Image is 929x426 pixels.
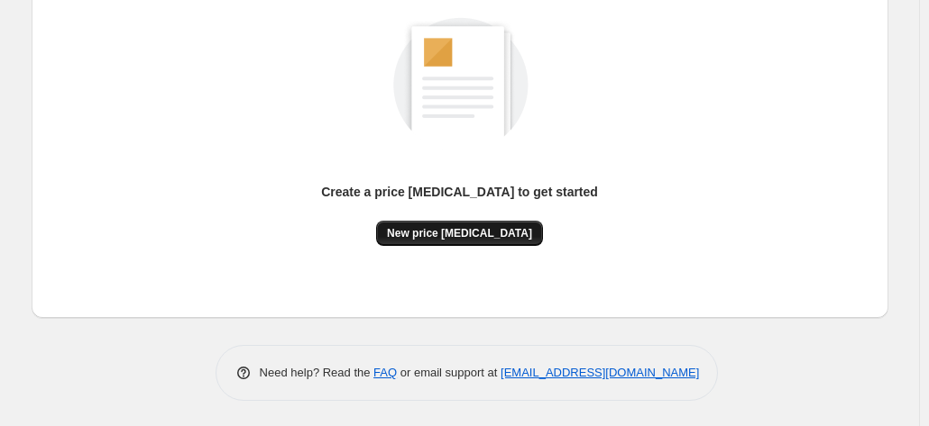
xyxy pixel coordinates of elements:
span: New price [MEDICAL_DATA] [387,226,532,240]
span: or email support at [397,366,501,379]
a: [EMAIL_ADDRESS][DOMAIN_NAME] [501,366,699,379]
p: Create a price [MEDICAL_DATA] to get started [321,183,598,201]
a: FAQ [373,366,397,379]
span: Need help? Read the [260,366,374,379]
button: New price [MEDICAL_DATA] [376,221,543,246]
